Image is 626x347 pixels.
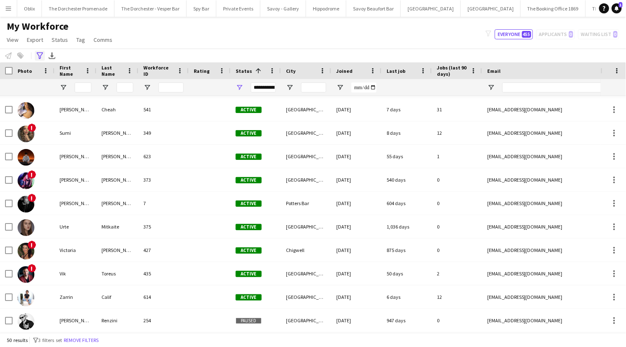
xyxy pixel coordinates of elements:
span: City [286,68,296,74]
a: Tag [73,34,88,45]
div: [PERSON_NAME] [55,98,96,121]
img: Sumi Browne [18,126,34,142]
div: [PERSON_NAME] [55,168,96,191]
span: 3 filters set [38,337,62,343]
span: Rating [194,68,210,74]
span: Jobs (last 90 days) [437,64,467,77]
div: Sumi [55,121,96,144]
div: [GEOGRAPHIC_DATA] [281,285,331,308]
img: tiffany quinn [18,172,34,189]
span: Workforce ID [143,64,174,77]
a: Comms [90,34,116,45]
span: Active [236,271,262,277]
div: Calif [96,285,138,308]
div: 55 days [382,145,432,168]
div: 31 [432,98,482,121]
div: [DATE] [331,285,382,308]
button: Open Filter Menu [487,84,495,91]
div: 12 [432,121,482,144]
div: Victoria [55,239,96,262]
button: Hippodrome [306,0,346,17]
img: Giovanni Renzini [18,313,34,330]
span: ! [28,170,36,179]
div: [DATE] [331,309,382,332]
div: Urte [55,215,96,238]
button: Open Filter Menu [236,84,243,91]
div: 623 [138,145,189,168]
button: Open Filter Menu [336,84,344,91]
span: Status [236,68,252,74]
div: 6 days [382,285,432,308]
span: View [7,36,18,44]
div: Zarrin [55,285,96,308]
div: [PERSON_NAME] [96,192,138,215]
span: Active [236,154,262,160]
span: ! [28,123,36,132]
div: [PERSON_NAME] [96,168,138,191]
div: 0 [432,168,482,191]
div: 604 days [382,192,432,215]
button: Spy Bar [187,0,216,17]
span: Photo [18,68,32,74]
span: Active [236,177,262,183]
div: [GEOGRAPHIC_DATA] [281,121,331,144]
a: View [3,34,22,45]
div: Chigwell [281,239,331,262]
button: Oblix [17,0,42,17]
div: 435 [138,262,189,285]
img: Urte Mitkaite [18,219,34,236]
button: Remove filters [62,336,100,345]
img: Vik Toreus [18,266,34,283]
span: Joined [336,68,353,74]
div: Renzini [96,309,138,332]
button: [GEOGRAPHIC_DATA] [401,0,461,17]
div: 540 days [382,168,432,191]
div: 2 [432,262,482,285]
div: [GEOGRAPHIC_DATA] [281,168,331,191]
span: First Name [60,64,81,77]
input: Workforce ID Filter Input [158,82,184,93]
div: [PERSON_NAME] [55,309,96,332]
img: Victoria Jensen [18,243,34,260]
input: Last Name Filter Input [117,82,133,93]
button: Open Filter Menu [101,84,109,91]
div: 1,036 days [382,215,432,238]
span: 1 [619,2,623,8]
span: Last Name [101,64,123,77]
input: Joined Filter Input [351,82,377,93]
button: The Dorchester Promenade [42,0,114,17]
a: Export [23,34,47,45]
span: Tag [76,36,85,44]
span: Status [52,36,68,44]
div: 8 days [382,121,432,144]
div: 427 [138,239,189,262]
div: Potters Bar [281,192,331,215]
span: ! [28,194,36,202]
div: [DATE] [331,168,382,191]
div: [DATE] [331,239,382,262]
span: Comms [94,36,112,44]
div: 50 days [382,262,432,285]
button: Savoy Beaufort Bar [346,0,401,17]
button: The Booking Office 1869 [521,0,586,17]
div: [GEOGRAPHIC_DATA] [281,98,331,121]
div: [GEOGRAPHIC_DATA] [281,215,331,238]
button: Open Filter Menu [143,84,151,91]
div: 375 [138,215,189,238]
img: Stephanie Cheah [18,102,34,119]
div: Vik [55,262,96,285]
div: [DATE] [331,121,382,144]
input: First Name Filter Input [75,82,91,93]
button: Private Events [216,0,260,17]
div: [PERSON_NAME] [96,145,138,168]
button: The Dorchester - Vesper Bar [114,0,187,17]
button: Savoy - Gallery [260,0,306,17]
img: Tien Hung Nguyen [18,149,34,166]
div: [DATE] [331,98,382,121]
span: Active [236,294,262,301]
button: Open Filter Menu [60,84,67,91]
div: [GEOGRAPHIC_DATA] [281,262,331,285]
div: 0 [432,192,482,215]
div: [DATE] [331,262,382,285]
a: Status [48,34,71,45]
